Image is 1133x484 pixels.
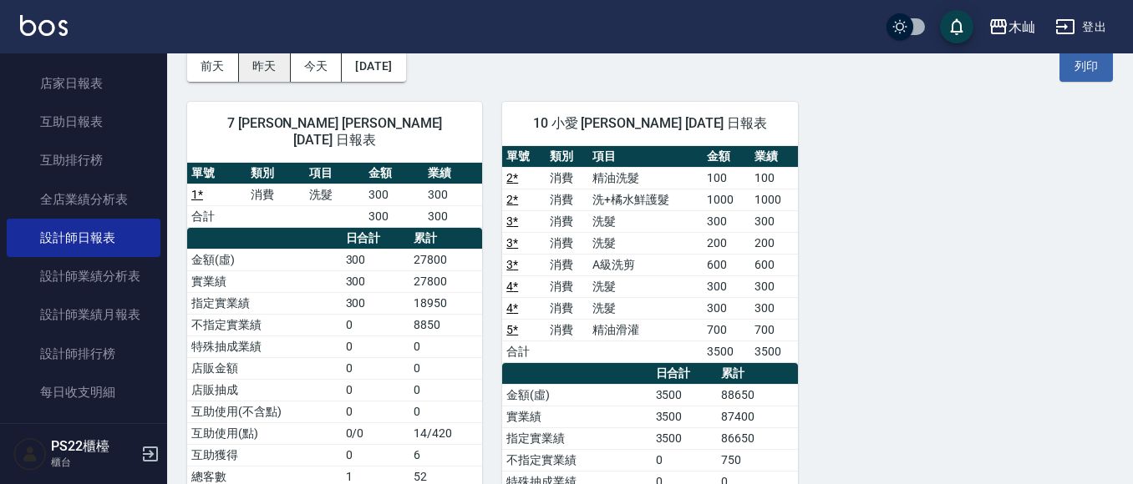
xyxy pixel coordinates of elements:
[187,335,342,357] td: 特殊抽成業績
[546,275,588,297] td: 消費
[703,167,750,189] td: 100
[291,51,343,82] button: 今天
[305,163,364,184] th: 項目
[703,232,750,254] td: 200
[502,146,797,363] table: a dense table
[750,340,798,362] td: 3500
[717,384,798,406] td: 88650
[1059,51,1113,82] button: 列印
[7,141,160,179] a: 互助排行榜
[546,297,588,319] td: 消費
[546,319,588,340] td: 消費
[588,297,704,319] td: 洗髮
[409,249,482,270] td: 27800
[750,146,798,168] th: 業績
[7,219,160,257] a: 設計師日報表
[502,146,545,168] th: 單號
[502,340,545,362] td: 合計
[342,51,405,82] button: [DATE]
[409,228,482,250] th: 累計
[546,146,588,168] th: 類別
[342,292,409,314] td: 300
[982,10,1042,44] button: 木屾
[588,319,704,340] td: 精油滑灌
[187,249,342,270] td: 金額(虛)
[409,314,482,335] td: 8850
[7,64,160,103] a: 店家日報表
[703,146,750,168] th: 金額
[342,270,409,292] td: 300
[409,292,482,314] td: 18950
[546,254,588,275] td: 消費
[703,340,750,362] td: 3500
[364,205,424,227] td: 300
[342,314,409,335] td: 0
[187,270,342,292] td: 實業績
[342,357,409,379] td: 0
[546,232,588,254] td: 消費
[342,444,409,466] td: 0
[7,373,160,411] a: 每日收支明細
[409,401,482,422] td: 0
[652,384,718,406] td: 3500
[342,335,409,357] td: 0
[187,379,342,401] td: 店販抽成
[409,335,482,357] td: 0
[7,411,160,450] a: 收支分類明細表
[717,406,798,427] td: 87400
[424,184,483,205] td: 300
[546,189,588,210] td: 消費
[1049,12,1113,43] button: 登出
[342,228,409,250] th: 日合計
[239,51,291,82] button: 昨天
[409,357,482,379] td: 0
[522,115,777,132] span: 10 小愛 [PERSON_NAME] [DATE] 日報表
[7,295,160,334] a: 設計師業績月報表
[703,189,750,210] td: 1000
[409,270,482,292] td: 27800
[588,167,704,189] td: 精油洗髮
[546,167,588,189] td: 消費
[546,210,588,232] td: 消費
[588,275,704,297] td: 洗髮
[588,232,704,254] td: 洗髮
[502,427,651,449] td: 指定實業績
[7,103,160,141] a: 互助日報表
[750,210,798,232] td: 300
[717,427,798,449] td: 86650
[364,163,424,184] th: 金額
[187,422,342,444] td: 互助使用(點)
[750,232,798,254] td: 200
[20,15,68,36] img: Logo
[750,254,798,275] td: 600
[717,363,798,385] th: 累計
[246,163,306,184] th: 類別
[305,184,364,205] td: 洗髮
[187,357,342,379] td: 店販金額
[588,254,704,275] td: A級洗剪
[424,205,483,227] td: 300
[717,449,798,471] td: 750
[207,115,462,149] span: 7 [PERSON_NAME] [PERSON_NAME] [DATE] 日報表
[187,51,239,82] button: 前天
[652,363,718,385] th: 日合計
[409,444,482,466] td: 6
[409,379,482,401] td: 0
[187,314,342,335] td: 不指定實業績
[7,257,160,295] a: 設計師業績分析表
[588,210,704,232] td: 洗髮
[703,297,750,319] td: 300
[13,437,47,471] img: Person
[342,401,409,422] td: 0
[7,180,160,219] a: 全店業績分析表
[750,319,798,340] td: 700
[750,275,798,297] td: 300
[750,297,798,319] td: 300
[940,10,973,43] button: save
[364,184,424,205] td: 300
[750,167,798,189] td: 100
[502,406,651,427] td: 實業績
[187,163,246,184] th: 單號
[703,275,750,297] td: 300
[652,449,718,471] td: 0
